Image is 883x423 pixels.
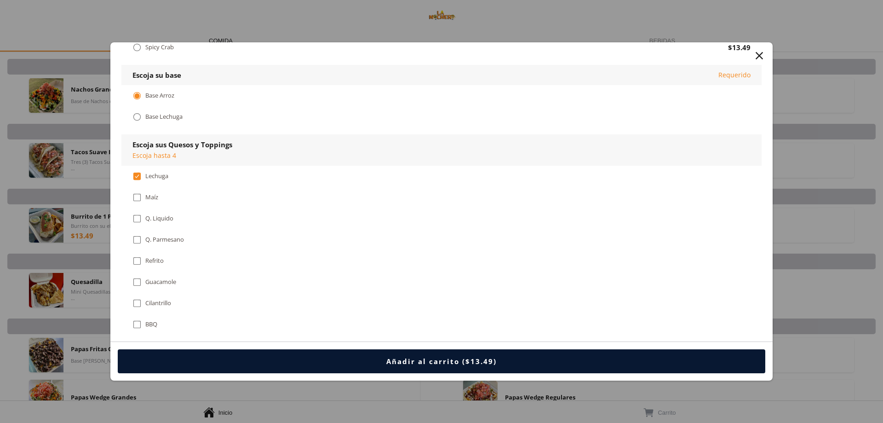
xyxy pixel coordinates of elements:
[132,70,181,80] div: Escoja su base
[145,214,173,222] div: Q. Liquido
[132,42,142,52] div: 
[132,140,232,149] div: Escoja sus Quesos y Toppings
[132,91,142,101] div: 
[132,298,142,308] div: 
[386,357,497,366] div: Añadir al carrito ($13.49)
[132,151,232,160] div: Escoja hasta 4
[132,112,142,122] div: 
[718,70,751,80] div: Requerido
[132,341,142,351] div: 
[132,277,142,287] div: 
[132,171,142,181] div: 
[145,278,176,286] div: Guacamole
[145,43,174,51] div: Spicy Crab
[145,92,174,99] div: Base Arroz
[728,43,751,52] div: $13.49
[118,349,765,373] button: Añadir al carrito ($13.49)
[145,236,184,243] div: Q. Parmesano
[145,193,158,201] div: Maíz
[145,113,183,121] div: Base Lechuga
[145,257,164,265] div: Refrito
[145,172,168,180] div: Lechuga
[753,49,766,62] button: 
[145,299,171,307] div: Cilantrillo
[132,192,142,203] div: 
[132,235,142,245] div: 
[132,256,142,266] div: 
[145,320,157,328] div: BBQ
[132,319,142,330] div: 
[132,214,142,224] div: 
